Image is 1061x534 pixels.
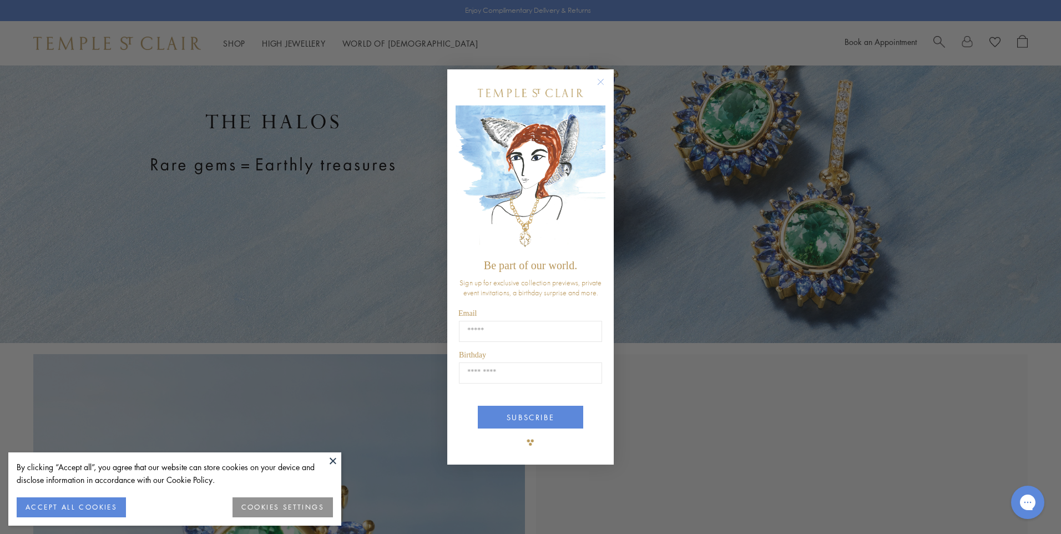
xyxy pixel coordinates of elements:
input: Email [459,321,602,342]
img: c4a9eb12-d91a-4d4a-8ee0-386386f4f338.jpeg [456,105,605,254]
button: ACCEPT ALL COOKIES [17,497,126,517]
span: Be part of our world. [484,259,577,271]
img: TSC [519,431,542,454]
span: Email [458,309,477,318]
span: Sign up for exclusive collection previews, private event invitations, a birthday surprise and more. [459,278,602,298]
span: Birthday [459,351,486,359]
img: Temple St. Clair [478,89,583,97]
div: By clicking “Accept all”, you agree that our website can store cookies on your device and disclos... [17,461,333,486]
iframe: Gorgias live chat messenger [1006,482,1050,523]
button: SUBSCRIBE [478,406,583,429]
button: COOKIES SETTINGS [233,497,333,517]
button: Close dialog [599,80,613,94]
